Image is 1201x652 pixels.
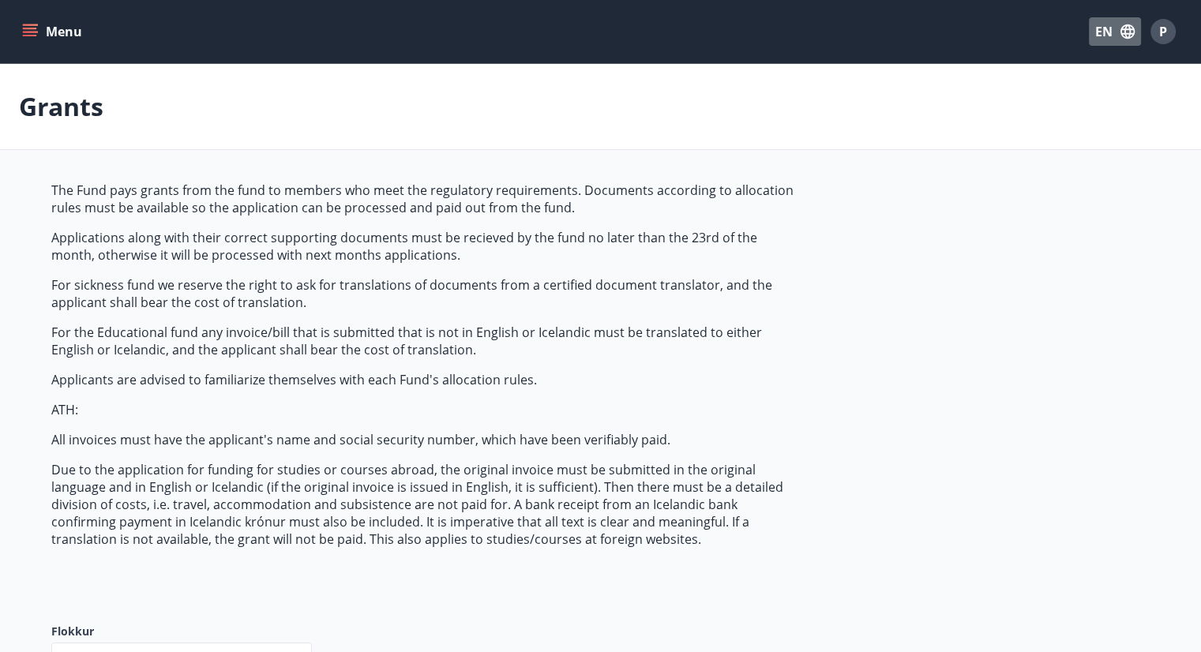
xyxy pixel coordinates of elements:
p: Applicants are advised to familiarize themselves with each Fund's allocation rules. [51,371,797,388]
p: ATH: [51,401,797,418]
p: The Fund pays grants from the fund to members who meet the regulatory requirements. Documents acc... [51,182,797,216]
p: For sickness fund we reserve the right to ask for translations of documents from a certified docu... [51,276,797,311]
button: EN [1089,17,1141,46]
span: P [1159,23,1167,40]
button: menu [19,17,88,46]
label: Flokkur [51,624,312,639]
p: For the Educational fund any invoice/bill that is submitted that is not in English or Icelandic m... [51,324,797,358]
p: Applications along with their correct supporting documents must be recieved by the fund no later ... [51,229,797,264]
p: Grants [19,89,103,124]
p: Due to the application for funding for studies or courses abroad, the original invoice must be su... [51,461,797,548]
button: P [1144,13,1182,51]
p: All invoices must have the applicant's name and social security number, which have been verifiabl... [51,431,797,448]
